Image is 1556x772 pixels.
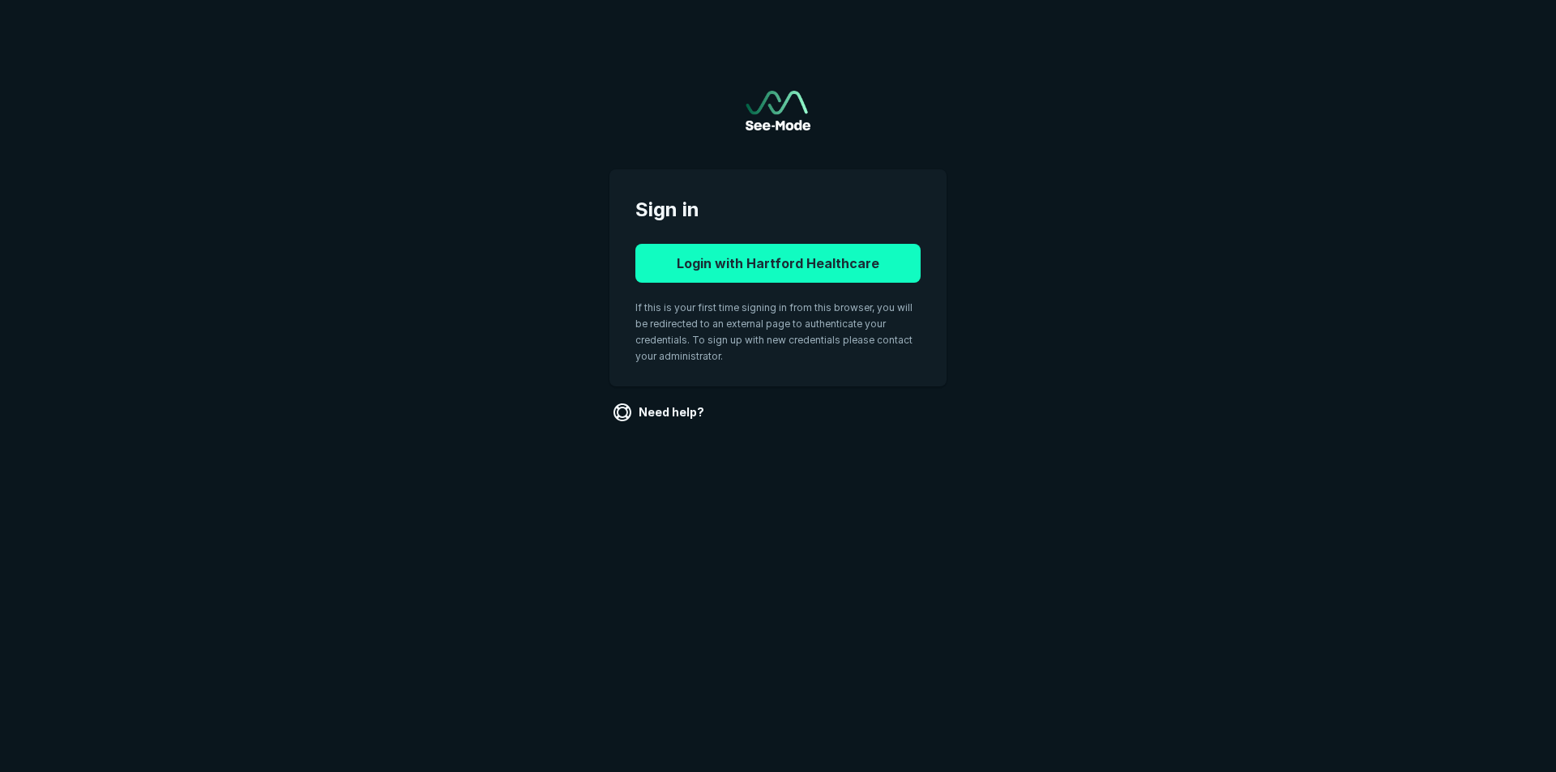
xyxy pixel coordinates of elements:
[635,301,913,362] span: If this is your first time signing in from this browser, you will be redirected to an external pa...
[746,91,810,130] a: Go to sign in
[609,399,711,425] a: Need help?
[635,195,921,224] span: Sign in
[635,244,921,283] button: Login with Hartford Healthcare
[746,91,810,130] img: See-Mode Logo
